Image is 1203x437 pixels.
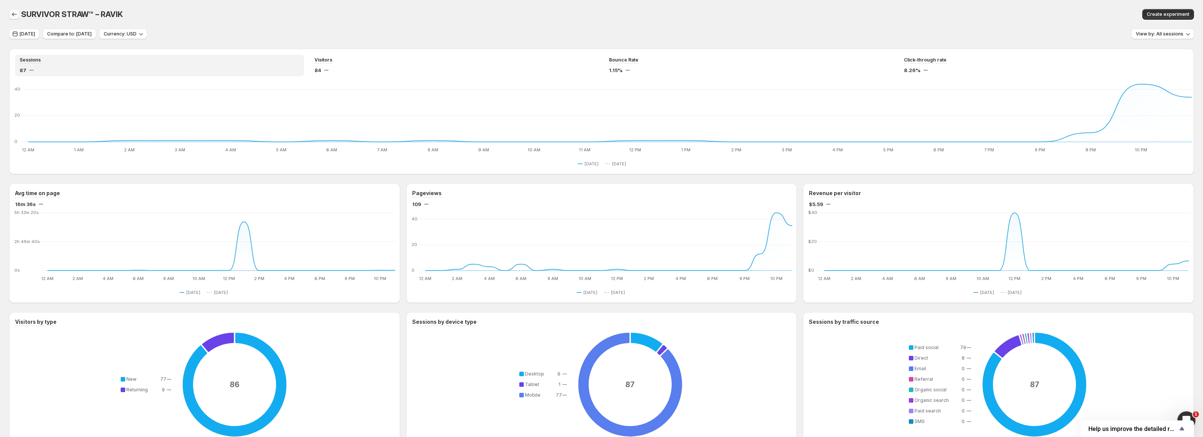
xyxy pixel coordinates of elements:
[915,366,926,371] span: Email
[559,382,560,387] span: 1
[915,408,941,414] span: Paid search
[1131,29,1194,39] button: View by: All sessions
[99,29,147,39] button: Currency: USD
[915,355,928,361] span: Direct
[577,288,600,297] button: [DATE]
[973,288,997,297] button: [DATE]
[315,57,332,63] span: Visitors
[345,276,355,281] text: 8 PM
[20,31,35,37] span: [DATE]
[913,375,960,383] td: Referral
[962,355,965,361] span: 8
[962,397,965,403] span: 0
[612,161,626,167] span: [DATE]
[14,139,17,144] text: 0
[428,147,438,152] text: 8 AM
[180,288,203,297] button: [DATE]
[523,380,555,389] td: Tablet
[412,200,421,208] span: 109
[914,276,925,281] text: 6 AM
[20,66,26,74] span: 87
[583,289,597,295] span: [DATE]
[556,392,562,398] span: 77
[14,239,40,244] text: 2h 46m 40s
[913,386,960,394] td: Organic social
[809,318,879,326] h3: Sessions by traffic source
[525,371,544,377] span: Desktop
[739,276,749,281] text: 8 PM
[377,147,387,152] text: 7 AM
[933,147,944,152] text: 6 PM
[782,147,792,152] text: 3 PM
[913,365,960,373] td: Email
[808,239,817,244] text: $20
[9,29,40,39] button: [DATE]
[411,268,414,273] text: 0
[326,147,337,152] text: 6 AM
[125,375,160,383] td: New
[675,276,686,281] text: 4 PM
[681,147,690,152] text: 1 PM
[548,276,558,281] text: 8 AM
[276,147,287,152] text: 5 AM
[984,147,994,152] text: 7 PM
[818,276,831,281] text: 12 AM
[1167,276,1180,281] text: 10 PM
[832,147,843,152] text: 4 PM
[374,276,386,281] text: 10 PM
[14,86,20,92] text: 40
[104,31,137,37] span: Currency: USD
[412,318,477,326] h3: Sessions by device type
[452,276,462,281] text: 2 AM
[14,210,39,215] text: 5h 33m 20s
[525,392,540,398] span: Mobile
[883,147,893,152] text: 5 PM
[254,276,264,281] text: 2 PM
[808,210,817,215] text: $40
[223,276,235,281] text: 12 PM
[611,289,625,295] span: [DATE]
[21,10,123,19] span: SURVIVOR STRAW™ – RAVIK
[516,276,526,281] text: 6 AM
[605,159,629,168] button: [DATE]
[72,276,83,281] text: 2 AM
[585,161,598,167] span: [DATE]
[962,387,965,392] span: 0
[15,200,36,208] span: 16m 36s
[1136,31,1183,37] span: View by: All sessions
[22,147,34,152] text: 12 AM
[604,288,628,297] button: [DATE]
[946,276,956,281] text: 8 AM
[15,318,57,326] h3: Visitors by type
[977,276,990,281] text: 10 AM
[163,276,174,281] text: 8 AM
[74,147,84,152] text: 1 AM
[915,376,933,382] span: Referral
[43,29,96,39] button: Compare to: [DATE]
[1147,11,1189,17] span: Create experiment
[808,268,814,273] text: $0
[315,66,321,74] span: 84
[214,289,228,295] span: [DATE]
[315,276,325,281] text: 6 PM
[913,396,960,405] td: Organic search
[412,189,442,197] h3: Pageviews
[419,276,431,281] text: 12 AM
[47,31,92,37] span: Compare to: [DATE]
[882,276,893,281] text: 4 AM
[1193,411,1199,417] span: 1
[962,408,965,414] span: 0
[960,345,966,350] span: 79
[41,276,54,281] text: 12 AM
[707,276,718,281] text: 6 PM
[125,386,160,394] td: Returning
[411,216,417,222] text: 40
[915,397,949,403] span: Organic search
[1105,276,1115,281] text: 6 PM
[962,376,965,382] span: 0
[609,66,623,74] span: 1.15%
[133,276,144,281] text: 6 AM
[523,391,555,399] td: Mobile
[126,376,137,382] span: New
[175,147,185,152] text: 3 AM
